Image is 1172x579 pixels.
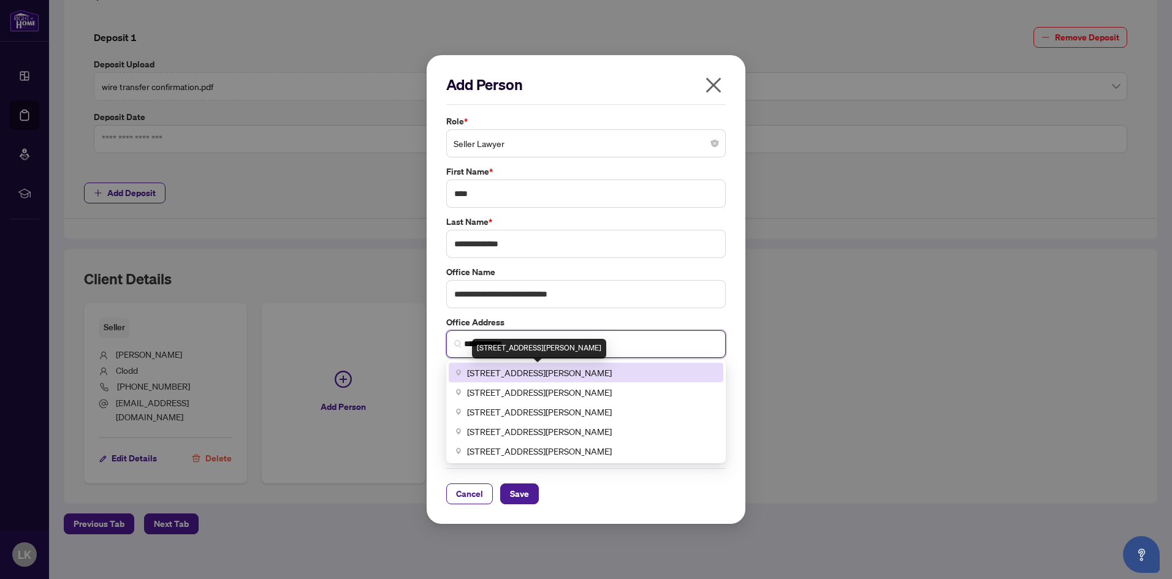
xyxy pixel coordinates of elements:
[711,140,718,147] span: close-circle
[510,484,529,504] span: Save
[467,405,612,418] span: [STREET_ADDRESS][PERSON_NAME]
[472,339,606,358] div: [STREET_ADDRESS][PERSON_NAME]
[500,483,539,504] button: Save
[454,132,718,155] span: Seller Lawyer
[1123,536,1160,573] button: Open asap
[446,265,726,279] label: Office Name
[467,425,612,438] span: [STREET_ADDRESS][PERSON_NAME]
[446,316,726,329] label: Office Address
[454,340,462,347] img: search_icon
[467,444,612,458] span: [STREET_ADDRESS][PERSON_NAME]
[446,115,726,128] label: Role
[446,215,726,229] label: Last Name
[446,483,493,504] button: Cancel
[456,484,483,504] span: Cancel
[704,75,723,95] span: close
[467,366,612,379] span: [STREET_ADDRESS][PERSON_NAME]
[467,385,612,399] span: [STREET_ADDRESS][PERSON_NAME]
[446,75,726,94] h2: Add Person
[446,165,726,178] label: First Name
